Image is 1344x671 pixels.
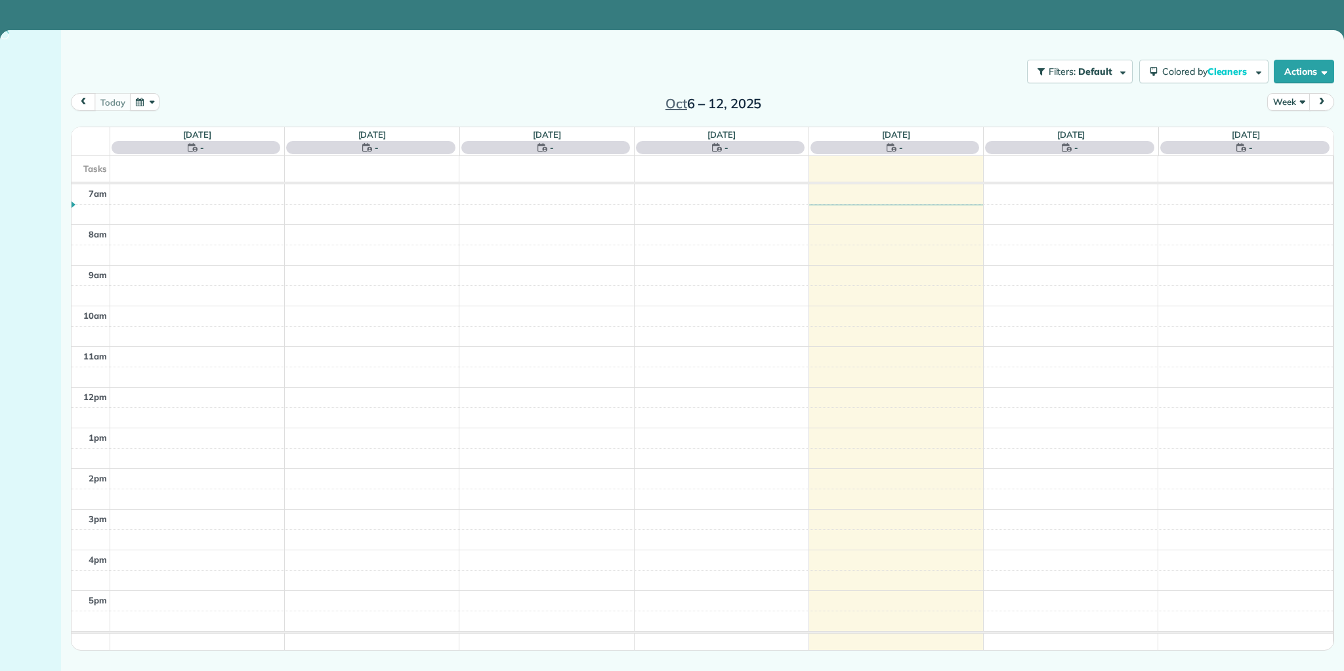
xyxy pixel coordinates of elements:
[83,392,107,402] span: 12pm
[899,141,903,154] span: -
[1162,66,1251,77] span: Colored by
[1020,60,1133,83] a: Filters: Default
[89,514,107,524] span: 3pm
[375,141,379,154] span: -
[1207,66,1249,77] span: Cleaners
[200,141,204,154] span: -
[1078,66,1113,77] span: Default
[1049,66,1076,77] span: Filters:
[1139,60,1269,83] button: Colored byCleaners
[83,163,107,174] span: Tasks
[83,310,107,321] span: 10am
[1309,93,1334,111] button: next
[83,351,107,361] span: 11am
[1057,129,1085,140] a: [DATE]
[724,141,728,154] span: -
[89,595,107,605] span: 5pm
[358,129,387,140] a: [DATE]
[665,95,687,112] span: Oct
[1249,141,1253,154] span: -
[1027,60,1133,83] button: Filters: Default
[89,473,107,483] span: 2pm
[89,432,107,443] span: 1pm
[71,93,96,111] button: prev
[89,188,107,199] span: 7am
[1274,60,1334,83] button: Actions
[1074,141,1078,154] span: -
[89,270,107,280] span: 9am
[89,554,107,565] span: 4pm
[89,229,107,239] span: 8am
[550,141,554,154] span: -
[1267,93,1310,111] button: Week
[882,129,910,140] a: [DATE]
[94,93,131,111] button: today
[707,129,736,140] a: [DATE]
[631,96,795,111] h2: 6 – 12, 2025
[1232,129,1260,140] a: [DATE]
[183,129,211,140] a: [DATE]
[533,129,561,140] a: [DATE]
